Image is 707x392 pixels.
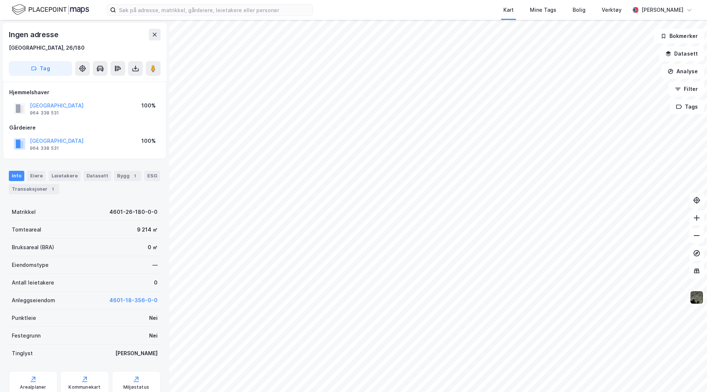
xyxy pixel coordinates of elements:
[503,6,514,14] div: Kart
[9,88,160,97] div: Hjemmelshaver
[12,331,41,340] div: Festegrunn
[9,184,59,194] div: Transaksjoner
[661,64,704,79] button: Analyse
[670,357,707,392] div: Kontrollprogram for chat
[530,6,556,14] div: Mine Tags
[49,171,81,181] div: Leietakere
[669,82,704,96] button: Filter
[109,296,158,305] button: 4601-18-356-0-0
[30,110,59,116] div: 964 338 531
[109,208,158,216] div: 4601-26-180-0-0
[670,99,704,114] button: Tags
[131,172,138,180] div: 1
[12,278,54,287] div: Antall leietakere
[144,171,160,181] div: ESG
[654,29,704,43] button: Bokmerker
[154,278,158,287] div: 0
[9,171,24,181] div: Info
[9,61,72,76] button: Tag
[641,6,683,14] div: [PERSON_NAME]
[116,4,313,15] input: Søk på adresse, matrikkel, gårdeiere, leietakere eller personer
[12,261,49,269] div: Eiendomstype
[9,29,60,40] div: Ingen adresse
[12,208,36,216] div: Matrikkel
[49,186,56,193] div: 1
[68,384,101,390] div: Kommunekart
[670,357,707,392] iframe: Chat Widget
[137,225,158,234] div: 9 214 ㎡
[602,6,622,14] div: Verktøy
[152,261,158,269] div: —
[12,296,55,305] div: Anleggseiendom
[573,6,585,14] div: Bolig
[149,331,158,340] div: Nei
[141,101,156,110] div: 100%
[114,171,141,181] div: Bygg
[9,123,160,132] div: Gårdeiere
[12,314,36,322] div: Punktleie
[148,243,158,252] div: 0 ㎡
[84,171,111,181] div: Datasett
[27,171,46,181] div: Eiere
[9,43,85,52] div: [GEOGRAPHIC_DATA], 26/180
[123,384,149,390] div: Miljøstatus
[12,225,41,234] div: Tomteareal
[20,384,46,390] div: Arealplaner
[12,349,33,358] div: Tinglyst
[30,145,59,151] div: 964 338 531
[12,243,54,252] div: Bruksareal (BRA)
[149,314,158,322] div: Nei
[12,3,89,16] img: logo.f888ab2527a4732fd821a326f86c7f29.svg
[141,137,156,145] div: 100%
[690,290,704,304] img: 9k=
[659,46,704,61] button: Datasett
[115,349,158,358] div: [PERSON_NAME]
